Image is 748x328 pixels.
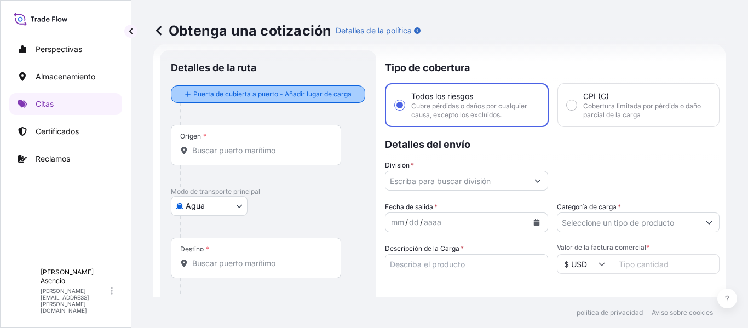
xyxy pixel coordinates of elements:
[41,287,89,314] font: [PERSON_NAME][EMAIL_ADDRESS][PERSON_NAME][DOMAIN_NAME]
[612,254,720,274] input: Tipo cantidad
[9,66,122,88] a: Almacenamiento
[557,212,700,232] input: Seleccione un tipo de producto
[180,245,204,253] font: Destino
[22,285,28,296] font: A
[409,217,419,227] font: dd
[557,243,646,251] font: Valor de la factura comercial
[180,132,201,140] font: Origen
[385,62,470,73] font: Tipo de cobertura
[9,38,122,60] a: Perspectivas
[36,154,70,163] font: Reclamos
[385,171,528,191] input: Escriba para buscar división
[390,216,405,229] div: mes,
[41,268,94,276] font: [PERSON_NAME]
[186,201,205,210] font: Agua
[395,100,405,110] input: Todos los riesgosCubre pérdidas o daños por cualquier causa, excepto los excluidos.
[336,26,412,35] font: Detalles de la política
[408,216,420,229] div: día,
[528,171,548,191] button: Mostrar sugerencias
[583,91,609,101] font: CPI (C)
[391,217,404,227] font: mm
[577,308,643,317] font: política de privacidad
[171,85,365,103] button: Puerta de cubierta a puerto - Añadir lugar de carga
[577,308,643,317] a: política de privacidad
[528,214,545,231] button: Calendario
[385,203,433,211] font: Fecha de salida
[36,126,79,136] font: Certificados
[171,196,248,216] button: Seleccione transporte
[385,244,459,252] font: Descripción de la Carga
[424,217,441,227] font: aaaa
[41,277,65,285] font: Asencio
[411,91,473,101] font: Todos los riesgos
[420,217,423,227] font: /
[9,120,122,142] a: Certificados
[385,139,470,150] font: Detalles del envío
[9,93,122,115] a: Citas
[385,161,410,169] font: División
[171,187,260,195] font: Modo de transporte principal
[193,90,352,98] font: Puerta de cubierta a puerto - Añadir lugar de carga
[411,102,527,119] font: Cubre pérdidas o daños por cualquier causa, excepto los excluidos.
[171,62,256,73] font: Detalles de la ruta
[652,308,713,317] a: Aviso sobre cookies
[192,258,327,269] input: Destino
[423,216,442,229] div: año,
[557,203,617,211] font: Categoría de carga
[583,102,701,119] font: Cobertura limitada por pérdida o daño parcial de la carga
[36,44,82,54] font: Perspectivas
[405,217,408,227] font: /
[9,148,122,170] a: Reclamos
[36,72,95,81] font: Almacenamiento
[652,308,713,317] font: Aviso sobre cookies
[699,212,719,232] button: Mostrar sugerencias
[169,22,331,39] font: Obtenga una cotización
[36,99,54,108] font: Citas
[192,145,327,156] input: Origen
[567,100,577,110] input: CPI (C)Cobertura limitada por pérdida o daño parcial de la carga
